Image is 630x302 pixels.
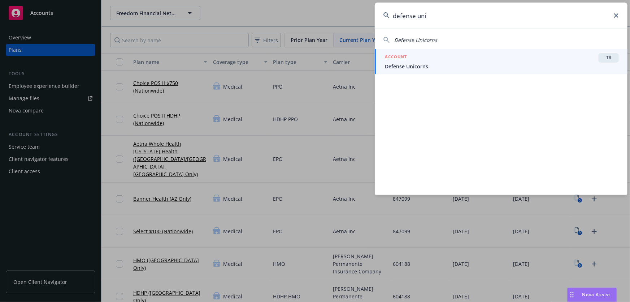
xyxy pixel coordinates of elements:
a: ACCOUNTTRDefense Unicorns [375,49,627,74]
input: Search... [375,3,627,29]
button: Nova Assist [567,288,617,302]
span: TR [601,55,616,61]
div: Drag to move [568,288,577,302]
h5: ACCOUNT [385,53,407,62]
span: Defense Unicorns [385,63,619,70]
span: Defense Unicorns [394,37,437,43]
span: Nova Assist [582,292,611,298]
